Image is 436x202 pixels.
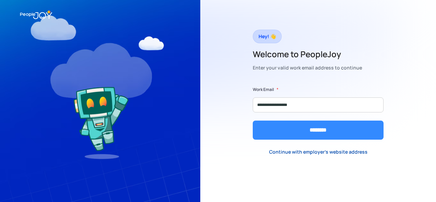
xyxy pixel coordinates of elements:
h2: Welcome to PeopleJoy [253,49,362,60]
a: Continue with employer's website address [264,145,373,159]
div: Enter your valid work email address to continue [253,63,362,73]
form: Form [253,86,384,140]
div: Hey! 👋 [259,32,276,41]
label: Work Email [253,86,274,93]
div: Continue with employer's website address [269,149,368,155]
